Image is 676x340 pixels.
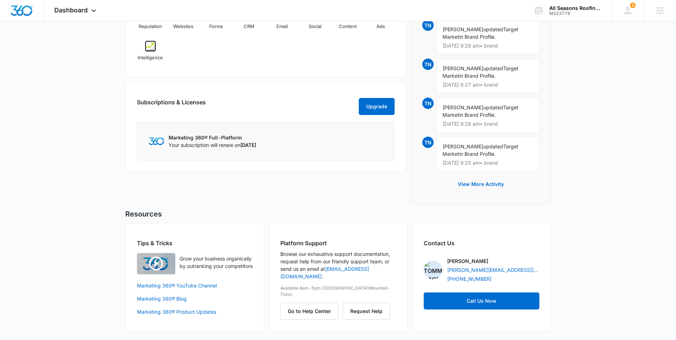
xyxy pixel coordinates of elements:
[334,10,362,35] a: Content
[447,266,539,274] a: [PERSON_NAME][EMAIL_ADDRESS][PERSON_NAME][DOMAIN_NAME]
[630,2,636,8] span: 1
[443,121,533,126] p: [DATE] 9:26 am • brand
[443,143,483,149] span: [PERSON_NAME]
[170,10,197,35] a: Websites
[443,160,533,165] p: [DATE] 9:25 am • brand
[137,253,175,274] img: Quick Overview Video
[483,65,503,71] span: updated
[138,54,163,61] span: Intelligence
[343,303,390,320] button: Request Help
[422,20,434,31] span: TN
[483,104,503,110] span: updated
[424,239,539,247] h2: Contact Us
[483,26,503,32] span: updated
[269,10,296,35] a: Email
[549,5,601,11] div: account name
[137,282,253,289] a: Marketing 360® YouTube Channel
[169,134,256,141] p: Marketing 360® Full-Platform
[422,137,434,148] span: TN
[236,10,263,35] a: CRM
[422,98,434,109] span: TN
[173,23,193,30] span: Websites
[54,6,88,14] span: Dashboard
[339,23,357,30] span: Content
[309,23,321,30] span: Social
[209,23,223,30] span: Forms
[203,10,230,35] a: Forms
[367,10,395,35] a: Ads
[137,308,253,316] a: Marketing 360® Product Updates
[443,104,483,110] span: [PERSON_NAME]
[424,292,539,309] a: Call Us Now
[359,98,395,115] button: Upgrade
[443,65,483,71] span: [PERSON_NAME]
[125,209,551,219] h5: Resources
[301,10,329,35] a: Social
[459,151,496,157] span: in Brand Profile.
[459,34,496,40] span: in Brand Profile.
[443,43,533,48] p: [DATE] 9:28 am • brand
[139,23,162,30] span: Reputation
[447,275,491,283] a: [PHONE_NUMBER]
[443,82,533,87] p: [DATE] 9:27 am • brand
[343,308,390,314] a: Request Help
[630,2,636,8] div: notifications count
[424,261,442,279] img: Tommy Nagel
[180,255,253,270] p: Grow your business organically by outranking your competitors
[244,23,254,30] span: CRM
[137,10,164,35] a: Reputation
[169,141,256,149] p: Your subscription will renew on
[280,303,339,320] button: Go to Help Center
[459,112,496,118] span: in Brand Profile.
[483,143,503,149] span: updated
[280,250,396,280] p: Browse our exhaustive support documentation, request help from our friendly support team, or send...
[422,59,434,70] span: TN
[447,257,488,265] p: [PERSON_NAME]
[280,308,343,314] a: Go to Help Center
[443,26,483,32] span: [PERSON_NAME]
[137,239,253,247] h2: Tips & Tricks
[280,239,396,247] h2: Platform Support
[137,98,206,112] h2: Subscriptions & Licenses
[149,137,164,145] img: Marketing 360 Logo
[549,11,601,16] div: account id
[377,23,385,30] span: Ads
[137,295,253,302] a: Marketing 360® Blog
[459,73,496,79] span: in Brand Profile.
[280,285,396,298] p: Available 8am-5pm ([GEOGRAPHIC_DATA]/Mountain Time)
[451,176,511,193] button: View More Activity
[137,41,164,66] a: Intelligence
[276,23,288,30] span: Email
[240,142,256,148] span: [DATE]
